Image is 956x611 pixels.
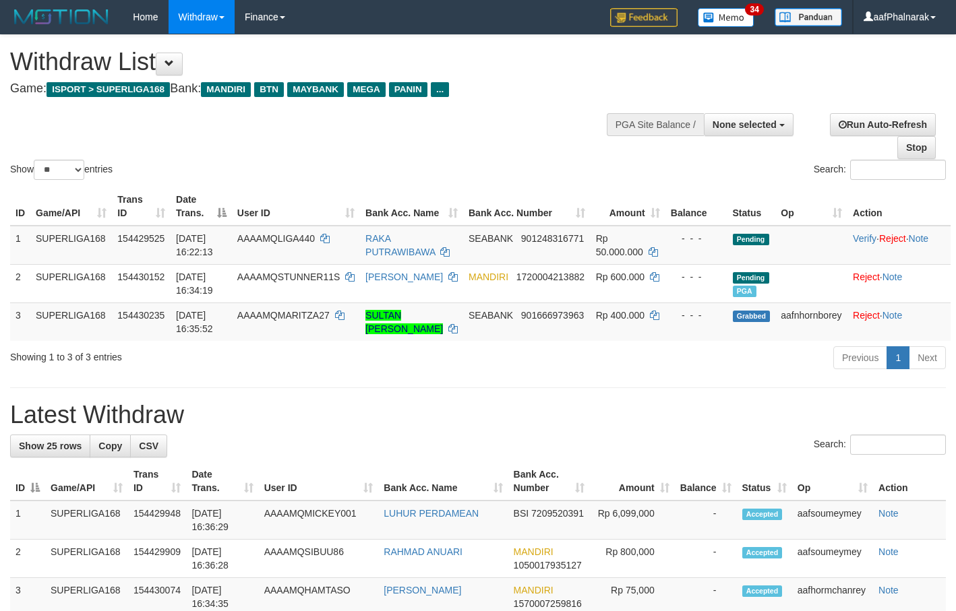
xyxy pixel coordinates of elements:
[384,508,479,519] a: LUHUR PERDAMEAN
[34,160,84,180] select: Showentries
[117,310,165,321] span: 154430235
[186,540,258,578] td: [DATE] 16:36:28
[742,509,783,520] span: Accepted
[259,501,379,540] td: AAAAMQMICKEY001
[10,501,45,540] td: 1
[833,346,887,369] a: Previous
[590,462,675,501] th: Amount: activate to sort column ascending
[733,234,769,245] span: Pending
[30,187,112,226] th: Game/API: activate to sort column ascending
[792,540,873,578] td: aafsoumeymey
[665,187,727,226] th: Balance
[176,310,213,334] span: [DATE] 16:35:52
[887,346,909,369] a: 1
[733,286,756,297] span: Marked by aafsoumeymey
[117,271,165,282] span: 154430152
[469,310,513,321] span: SEABANK
[186,501,258,540] td: [DATE] 16:36:29
[98,441,122,451] span: Copy
[745,3,763,15] span: 34
[596,310,645,321] span: Rp 400.000
[10,187,30,226] th: ID
[45,540,128,578] td: SUPERLIGA168
[853,271,880,282] a: Reject
[675,462,737,501] th: Balance: activate to sort column ascending
[878,585,899,596] a: Note
[514,546,554,557] span: MANDIRI
[117,233,165,244] span: 154429525
[128,462,186,501] th: Trans ID: activate to sort column ascending
[112,187,171,226] th: Trans ID: activate to sort column ascending
[878,508,899,519] a: Note
[514,508,529,519] span: BSI
[847,264,951,302] td: ·
[360,187,463,226] th: Bank Acc. Name: activate to sort column ascending
[847,226,951,265] td: · ·
[850,435,946,455] input: Search:
[909,346,946,369] a: Next
[850,160,946,180] input: Search:
[45,501,128,540] td: SUPERLIGA168
[698,8,754,27] img: Button%20Memo.svg
[675,540,737,578] td: -
[10,82,624,96] h4: Game: Bank:
[347,82,386,97] span: MEGA
[10,302,30,341] td: 3
[10,345,388,364] div: Showing 1 to 3 of 3 entries
[792,501,873,540] td: aafsoumeymey
[237,233,315,244] span: AAAAMQLIGA440
[671,232,722,245] div: - - -
[128,501,186,540] td: 154429948
[508,462,590,501] th: Bank Acc. Number: activate to sort column ascending
[830,113,936,136] a: Run Auto-Refresh
[883,310,903,321] a: Note
[10,401,946,428] h1: Latest Withdraw
[10,49,624,75] h1: Withdraw List
[733,272,769,284] span: Pending
[671,309,722,322] div: - - -
[469,233,513,244] span: SEABANK
[139,441,158,451] span: CSV
[463,187,591,226] th: Bank Acc. Number: activate to sort column ascending
[47,82,170,97] span: ISPORT > SUPERLIGA168
[384,546,462,557] a: RAHMAD ANUARI
[737,462,792,501] th: Status: activate to sort column ascending
[596,271,645,282] span: Rp 600.000
[847,302,951,341] td: ·
[775,8,842,26] img: panduan.png
[853,233,876,244] a: Verify
[254,82,284,97] span: BTN
[10,226,30,265] td: 1
[713,119,777,130] span: None selected
[201,82,251,97] span: MANDIRI
[531,508,584,519] span: Copy 7209520391 to clipboard
[521,233,584,244] span: Copy 901248316771 to clipboard
[171,187,232,226] th: Date Trans.: activate to sort column descending
[814,435,946,455] label: Search:
[775,187,847,226] th: Op: activate to sort column ascending
[742,585,783,597] span: Accepted
[590,501,675,540] td: Rp 6,099,000
[365,310,443,334] a: SULTAN [PERSON_NAME]
[469,271,508,282] span: MANDIRI
[287,82,344,97] span: MAYBANK
[10,540,45,578] td: 2
[389,82,427,97] span: PANIN
[10,264,30,302] td: 2
[384,585,461,596] a: [PERSON_NAME]
[431,82,449,97] span: ...
[30,264,112,302] td: SUPERLIGA168
[90,435,131,457] a: Copy
[671,270,722,284] div: - - -
[514,598,582,609] span: Copy 1570007259816 to clipboard
[853,310,880,321] a: Reject
[232,187,360,226] th: User ID: activate to sort column ascending
[30,226,112,265] td: SUPERLIGA168
[873,462,946,501] th: Action
[237,310,330,321] span: AAAAMQMARITZA27
[775,302,847,341] td: aafnhornborey
[733,311,771,322] span: Grabbed
[897,136,936,159] a: Stop
[742,547,783,558] span: Accepted
[45,462,128,501] th: Game/API: activate to sort column ascending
